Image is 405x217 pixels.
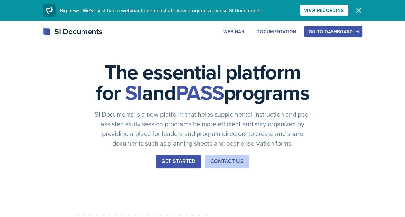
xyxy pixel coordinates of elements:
[156,155,201,168] button: Get Started
[60,7,262,14] span: Big news! We've just had a webinar to demonstrate how programs can use SI Documents.
[252,26,301,37] button: Documentation
[43,26,102,37] div: SI Documents
[300,5,348,16] button: View Recording
[219,26,248,37] button: Webinar
[304,26,362,37] button: Go to Dashboard
[205,155,249,168] button: Contact Us
[308,29,358,34] div: Go to Dashboard
[161,157,195,165] div: Get Started
[304,8,344,13] div: View Recording
[256,29,296,34] div: Documentation
[223,29,244,34] div: Webinar
[210,157,244,165] div: Contact Us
